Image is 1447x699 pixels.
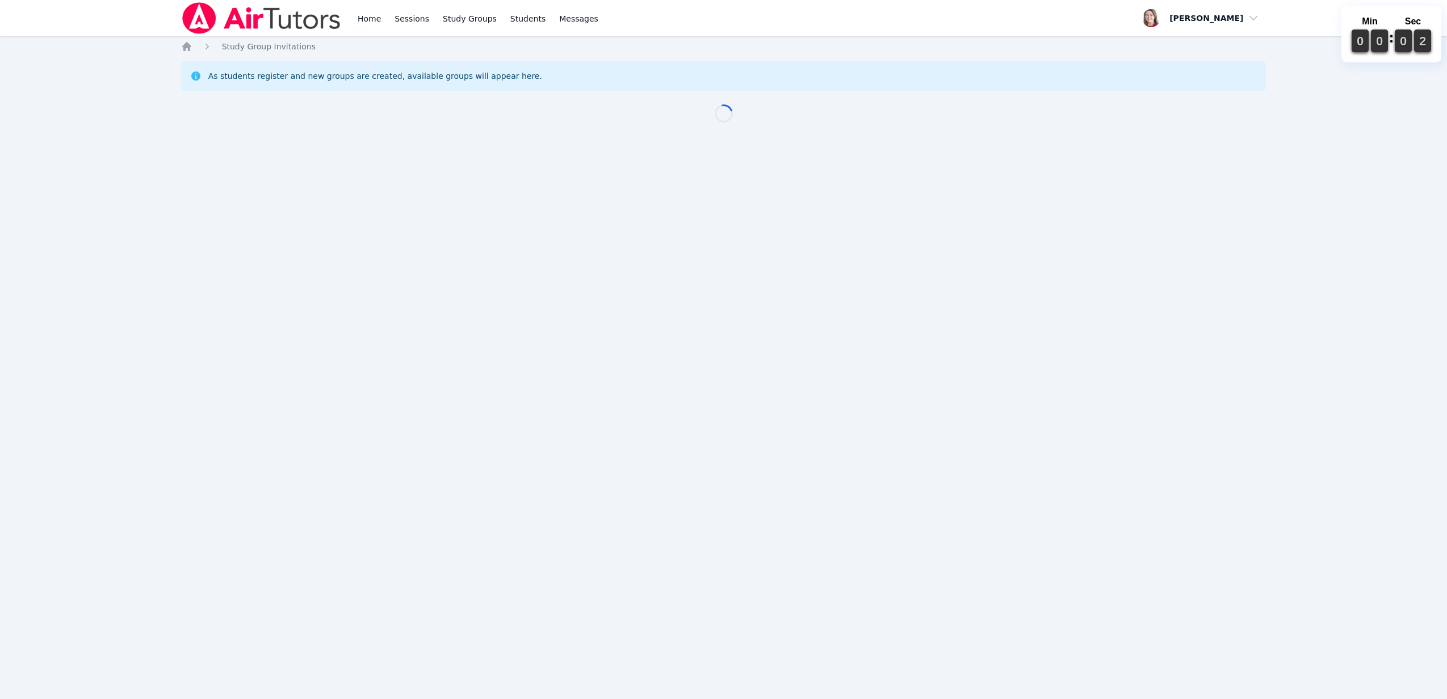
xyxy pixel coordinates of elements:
[559,13,598,24] span: Messages
[208,70,542,82] div: As students register and new groups are created, available groups will appear here.
[222,42,316,51] span: Study Group Invitations
[222,41,316,52] a: Study Group Invitations
[181,41,1266,52] nav: Breadcrumb
[181,2,342,34] img: Air Tutors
